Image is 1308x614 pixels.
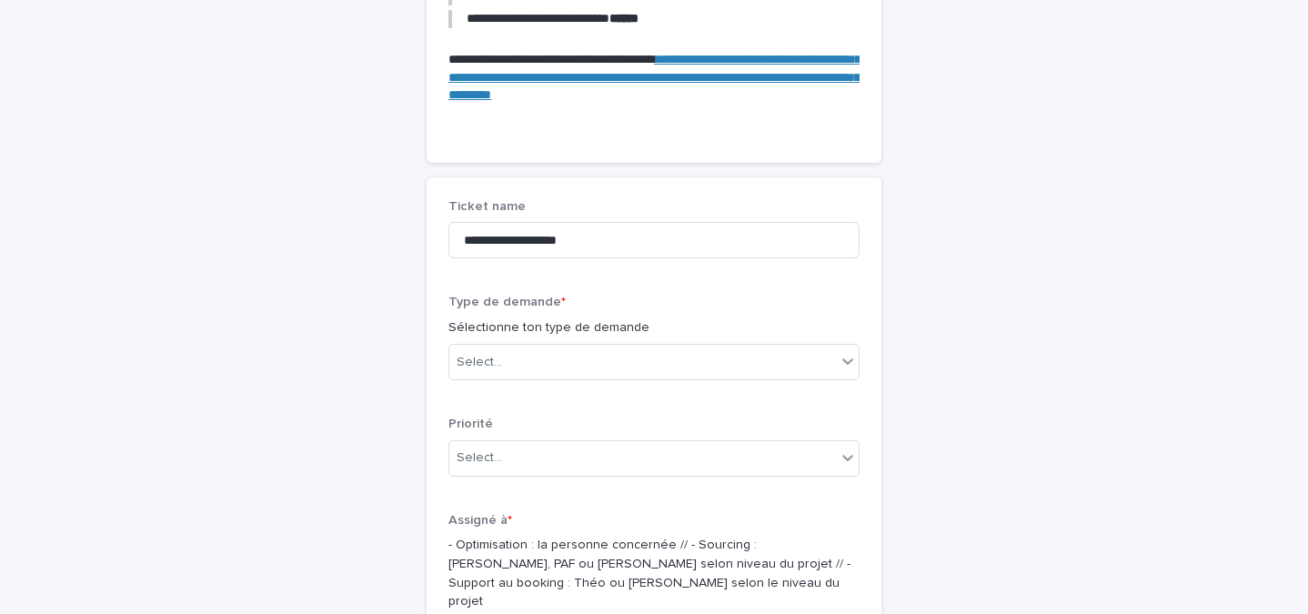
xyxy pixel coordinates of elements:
div: Select... [457,448,502,468]
p: - Optimisation : la personne concernée // - Sourcing : [PERSON_NAME], PAF ou [PERSON_NAME] selon ... [448,536,860,611]
p: Sélectionne ton type de demande [448,318,860,337]
div: Select... [457,353,502,372]
span: Priorité [448,418,493,430]
span: Ticket name [448,200,526,213]
span: Type de demande [448,296,566,308]
span: Assigné à [448,514,512,527]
